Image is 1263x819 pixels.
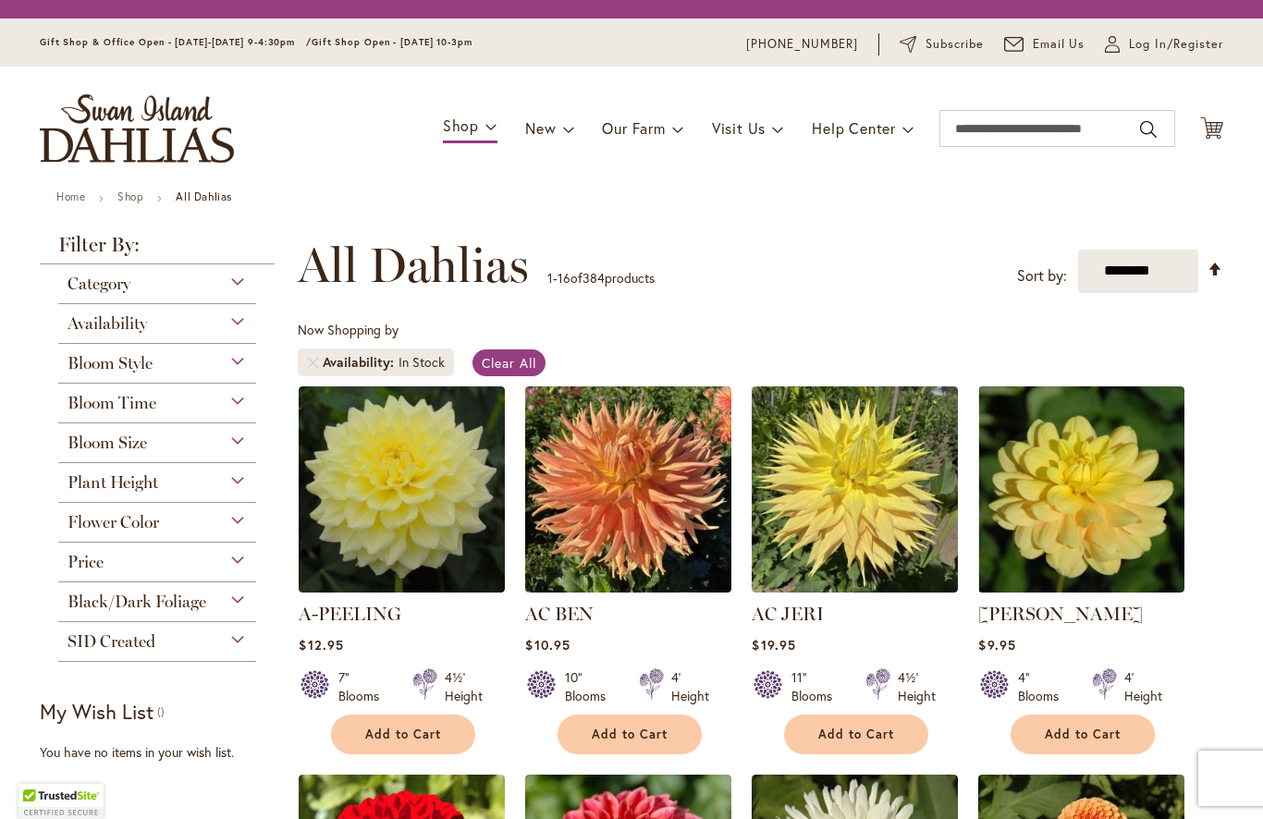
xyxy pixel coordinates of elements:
[926,35,984,54] span: Subscribe
[525,118,556,138] span: New
[525,603,594,625] a: AC BEN
[67,512,159,532] span: Flower Color
[1004,35,1085,54] a: Email Us
[67,631,155,652] span: SID Created
[525,579,731,596] a: AC BEN
[812,118,896,138] span: Help Center
[338,668,390,705] div: 7" Blooms
[331,715,475,754] button: Add to Cart
[307,357,318,368] a: Remove Availability In Stock
[312,36,472,48] span: Gift Shop Open - [DATE] 10-3pm
[978,603,1143,625] a: [PERSON_NAME]
[472,349,546,376] a: Clear All
[898,668,936,705] div: 4½' Height
[602,118,665,138] span: Our Farm
[752,579,958,596] a: AC Jeri
[582,269,605,287] span: 384
[299,636,343,654] span: $12.95
[365,727,441,742] span: Add to Cart
[67,552,104,572] span: Price
[40,235,275,264] strong: Filter By:
[900,35,984,54] a: Subscribe
[978,579,1184,596] a: AHOY MATEY
[1105,35,1223,54] a: Log In/Register
[40,743,287,762] div: You have no items in your wish list.
[323,353,399,372] span: Availability
[67,353,153,373] span: Bloom Style
[40,36,312,48] span: Gift Shop & Office Open - [DATE]-[DATE] 9-4:30pm /
[298,321,399,338] span: Now Shopping by
[547,269,553,287] span: 1
[525,636,570,654] span: $10.95
[67,393,156,413] span: Bloom Time
[784,715,928,754] button: Add to Cart
[67,592,206,612] span: Black/Dark Foliage
[67,472,158,493] span: Plant Height
[443,116,479,135] span: Shop
[299,579,505,596] a: A-Peeling
[558,269,570,287] span: 16
[1129,35,1223,54] span: Log In/Register
[67,313,147,334] span: Availability
[1018,668,1070,705] div: 4" Blooms
[547,263,655,293] p: - of products
[56,189,85,203] a: Home
[746,35,858,54] a: [PHONE_NUMBER]
[1140,115,1157,144] button: Search
[712,118,766,138] span: Visit Us
[67,274,130,294] span: Category
[40,94,234,163] a: store logo
[1045,727,1121,742] span: Add to Cart
[1011,715,1155,754] button: Add to Cart
[978,386,1184,593] img: AHOY MATEY
[978,636,1015,654] span: $9.95
[565,668,617,705] div: 10" Blooms
[299,386,505,593] img: A-Peeling
[176,189,232,203] strong: All Dahlias
[791,668,843,705] div: 11" Blooms
[445,668,483,705] div: 4½' Height
[1124,668,1162,705] div: 4' Height
[592,727,668,742] span: Add to Cart
[14,753,66,805] iframe: Launch Accessibility Center
[40,698,153,725] strong: My Wish List
[299,603,401,625] a: A-PEELING
[525,386,731,593] img: AC BEN
[558,715,702,754] button: Add to Cart
[482,354,536,372] span: Clear All
[1017,259,1067,293] label: Sort by:
[1033,35,1085,54] span: Email Us
[117,189,143,203] a: Shop
[752,386,958,593] img: AC Jeri
[399,353,445,372] div: In Stock
[671,668,709,705] div: 4' Height
[752,603,824,625] a: AC JERI
[67,433,147,453] span: Bloom Size
[818,727,894,742] span: Add to Cart
[752,636,795,654] span: $19.95
[298,238,529,293] span: All Dahlias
